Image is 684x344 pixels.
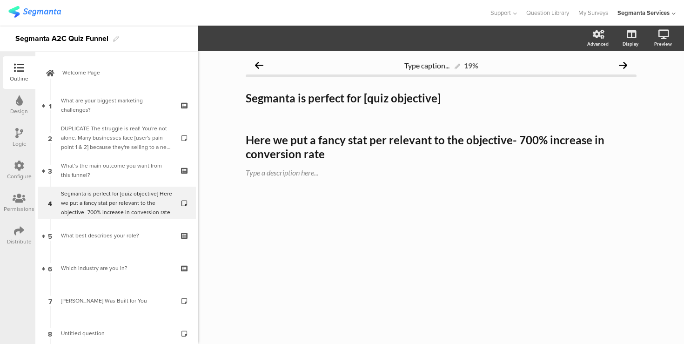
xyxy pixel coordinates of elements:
a: 4 Segmanta is perfect for [quiz objective] Here we put a fancy stat per relevant to the objective... [38,187,196,219]
div: Logic [13,140,26,148]
a: 3 What’s the main outcome you want from this funnel? [38,154,196,187]
div: Segmanta is perfect for [quiz objective] Here we put a fancy stat per relevant to the objective- ... [61,189,172,217]
a: 7 [PERSON_NAME] Was Built for You [38,284,196,317]
strong: Segmanta is perfect for [quiz objective] [246,91,441,105]
span: 3 [48,165,52,175]
a: 5 What best describes your role? [38,219,196,252]
div: What are your biggest marketing challenges? [61,96,172,115]
strong: Here we put a fancy stat per relevant to the objective- 700% increase in conversion rate [246,133,604,161]
div: Permissions [4,205,34,213]
div: Distribute [7,237,32,246]
div: Type a description here... [246,168,637,177]
div: Segmanta Services [617,8,670,17]
div: Configure [7,172,32,181]
div: Preview [654,40,672,47]
div: Outline [10,74,28,83]
span: 5 [48,230,52,241]
span: 1 [49,100,52,110]
span: 6 [48,263,52,273]
div: Which industry are you in? [61,263,172,273]
a: 2 DUPLICATE The struggle is real! You're not alone. Many businesses face [user's pain point 1 & 2... [38,121,196,154]
img: segmanta logo [8,6,61,18]
div: Segmanta A2C Quiz Funnel [15,31,108,46]
span: 2 [48,133,52,143]
a: 1 What are your biggest marketing challenges? [38,89,196,121]
div: What best describes your role? [61,231,172,240]
span: 4 [48,198,52,208]
span: Support [490,8,511,17]
div: Display [623,40,638,47]
span: 7 [48,296,52,306]
div: What’s the main outcome you want from this funnel? [61,161,172,180]
a: Welcome Page [38,56,196,89]
div: Segmanta Was Built for You [61,296,172,305]
div: Advanced [587,40,609,47]
span: 8 [48,328,52,338]
span: Welcome Page [62,68,181,77]
a: 6 Which industry are you in? [38,252,196,284]
div: DUPLICATE The struggle is real! You're not alone. Many businesses face [user's pain point 1 & 2] ... [61,124,172,152]
span: Type caption... [404,61,449,70]
div: 19% [464,61,478,70]
div: Design [10,107,28,115]
span: Untitled question [61,329,105,337]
